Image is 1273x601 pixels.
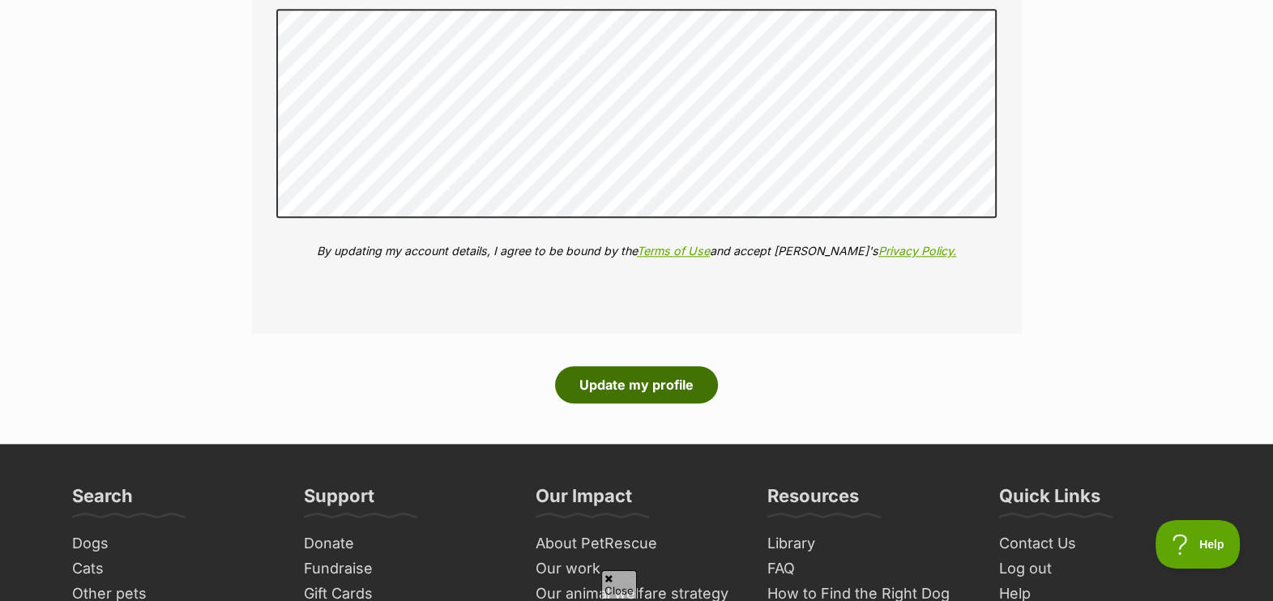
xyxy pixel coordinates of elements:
[999,484,1100,517] h3: Quick Links
[529,531,745,556] a: About PetRescue
[761,556,976,582] a: FAQ
[878,244,956,258] a: Privacy Policy.
[993,531,1208,556] a: Contact Us
[304,484,374,517] h3: Support
[601,570,637,599] span: Close
[529,556,745,582] a: Our work
[72,484,133,517] h3: Search
[297,556,513,582] a: Fundraise
[555,366,718,403] button: Update my profile
[761,531,976,556] a: Library
[993,556,1208,582] a: Log out
[536,484,632,517] h3: Our Impact
[276,242,997,259] p: By updating my account details, I agree to be bound by the and accept [PERSON_NAME]'s
[66,556,281,582] a: Cats
[637,244,710,258] a: Terms of Use
[767,484,859,517] h3: Resources
[66,531,281,556] a: Dogs
[297,531,513,556] a: Donate
[1156,520,1241,569] iframe: Help Scout Beacon - Open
